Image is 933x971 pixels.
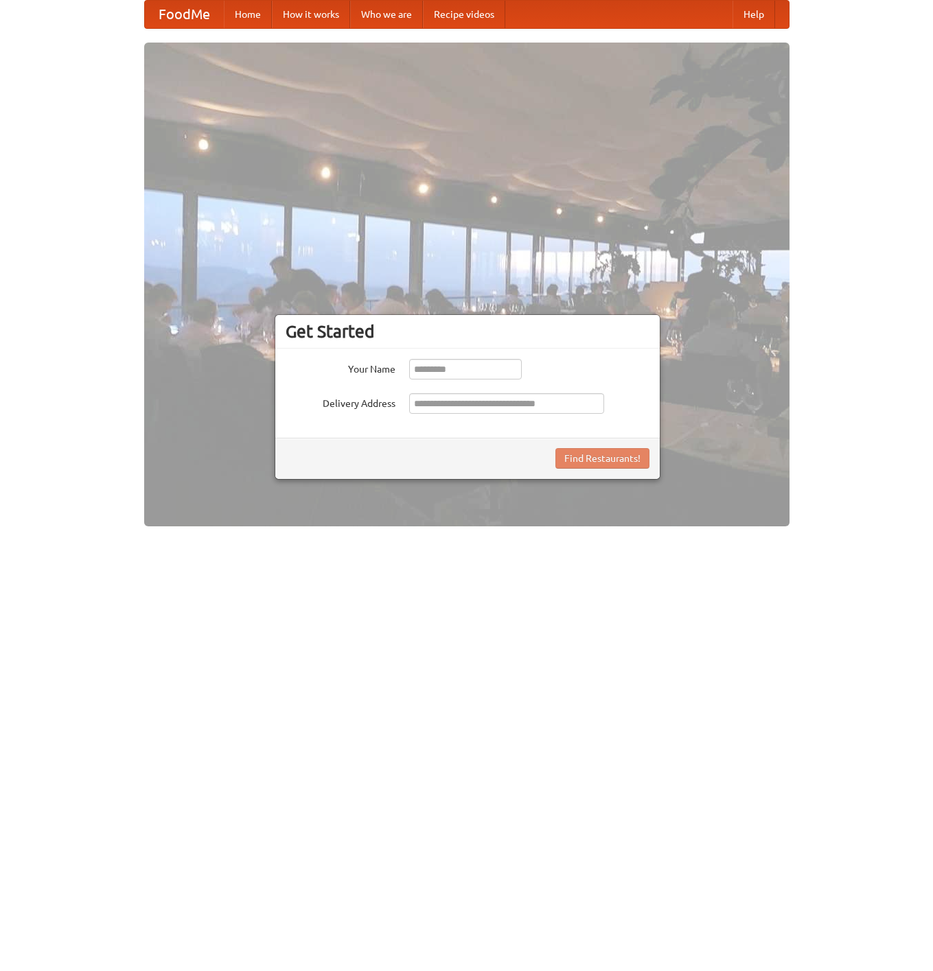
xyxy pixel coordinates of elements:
[733,1,775,28] a: Help
[224,1,272,28] a: Home
[286,321,649,342] h3: Get Started
[350,1,423,28] a: Who we are
[423,1,505,28] a: Recipe videos
[272,1,350,28] a: How it works
[555,448,649,469] button: Find Restaurants!
[145,1,224,28] a: FoodMe
[286,359,395,376] label: Your Name
[286,393,395,410] label: Delivery Address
